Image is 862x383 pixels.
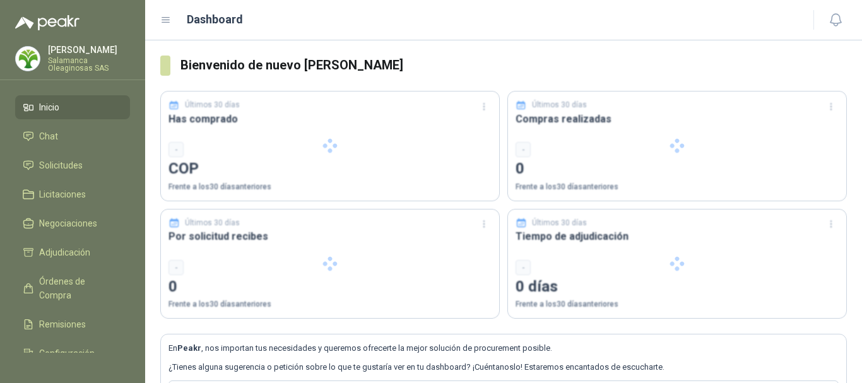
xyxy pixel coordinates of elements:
span: Órdenes de Compra [39,274,118,302]
a: Solicitudes [15,153,130,177]
span: Solicitudes [39,158,83,172]
a: Licitaciones [15,182,130,206]
h3: Bienvenido de nuevo [PERSON_NAME] [180,56,847,75]
a: Inicio [15,95,130,119]
span: Negociaciones [39,216,97,230]
span: Inicio [39,100,59,114]
span: Adjudicación [39,245,90,259]
a: Órdenes de Compra [15,269,130,307]
p: Salamanca Oleaginosas SAS [48,57,130,72]
p: [PERSON_NAME] [48,45,130,54]
span: Licitaciones [39,187,86,201]
img: Logo peakr [15,15,80,30]
img: Company Logo [16,47,40,71]
span: Chat [39,129,58,143]
p: ¿Tienes alguna sugerencia o petición sobre lo que te gustaría ver en tu dashboard? ¡Cuéntanoslo! ... [168,361,839,374]
a: Remisiones [15,312,130,336]
a: Chat [15,124,130,148]
p: En , nos importan tus necesidades y queremos ofrecerte la mejor solución de procurement posible. [168,342,839,355]
a: Configuración [15,341,130,365]
span: Remisiones [39,317,86,331]
a: Adjudicación [15,240,130,264]
a: Negociaciones [15,211,130,235]
b: Peakr [177,343,201,353]
span: Configuración [39,346,95,360]
h1: Dashboard [187,11,243,28]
